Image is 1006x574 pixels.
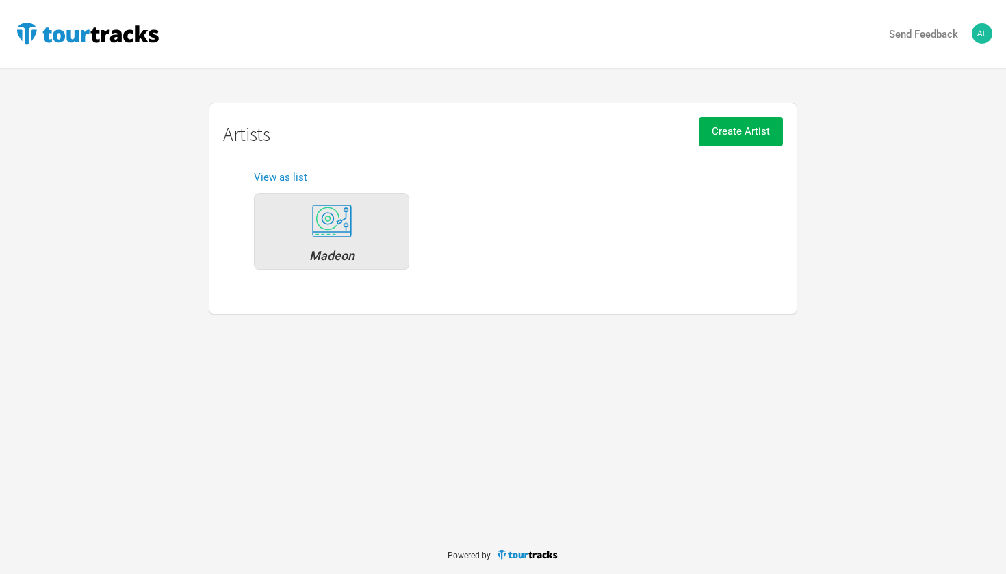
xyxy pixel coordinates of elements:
a: Madeon [247,186,416,276]
img: Alex [972,23,992,44]
a: View as list [254,171,307,183]
span: Create Artist [712,125,770,138]
strong: Send Feedback [889,28,958,40]
h1: Artists [223,124,783,145]
img: TourTracks [496,549,559,560]
span: Powered by [448,551,491,560]
div: Madeon [261,250,402,262]
img: TourTracks [14,20,162,47]
button: Create Artist [699,117,783,146]
img: tourtracks_icons_FA_07_icons_electronic.svg [311,204,352,239]
div: Madeon [311,200,352,242]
